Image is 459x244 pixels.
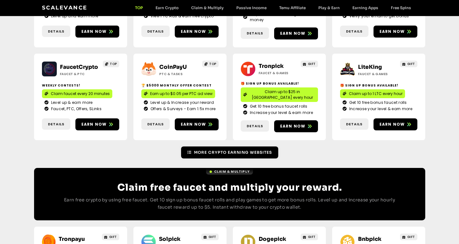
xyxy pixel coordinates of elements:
a: Details [241,27,269,39]
a: Earn now [374,118,417,130]
span: Get 10 free bonus faucet rolls [348,100,407,105]
span: Increase your level & earn more [348,106,412,112]
a: Play & Earn [312,5,346,10]
span: Details [147,122,164,127]
a: Free Spins [385,5,417,10]
a: TOP [129,5,149,10]
a: Claim up to $25 in [GEOGRAPHIC_DATA] every hour [241,87,318,102]
span: GIFT [308,235,316,239]
span: Details [247,123,263,129]
span: Earn now [81,122,107,127]
a: Earn now [374,26,417,38]
a: Bnbpick [358,236,381,242]
a: Claim up to 1 LTC every hour [340,89,405,98]
span: View PTC Ads & earn free crypto [149,13,214,19]
a: GIFT [201,234,219,240]
span: Earn now [280,123,306,129]
nav: Menu [129,5,417,10]
a: GIFT [301,234,318,240]
span: Level up and earn more [50,13,98,19]
span: Verify your email to get bonus [348,13,409,19]
span: Faucet, PTC, Offers, SLinks [50,106,102,112]
span: Earn now [181,29,206,34]
a: GIFT [102,234,119,240]
a: Earn now [75,118,119,130]
h2: Faucet & Games [358,72,397,76]
a: Earning Apps [346,5,385,10]
a: Earn now [274,27,318,39]
span: GIFT [109,235,117,239]
a: Details [42,118,70,130]
a: Details [340,118,368,130]
span: GIFT [407,235,415,239]
a: Details [141,118,170,130]
h2: Faucet & Games [259,71,298,75]
a: Earn now [175,118,219,130]
span: Increase your level & earn more [248,110,313,116]
span: Claim faucet every 20 minutes [51,91,110,97]
span: Details [346,29,362,34]
h2: 🏆 $5000 Monthly Offer contest [141,83,219,88]
a: TOP [103,61,119,67]
span: GIFT [407,62,415,66]
a: Dogepick [259,236,286,242]
span: Details [48,122,64,127]
a: Details [340,26,368,37]
a: Claim faucet every 20 minutes [42,89,112,98]
span: More Crypto Earning Websites [194,150,272,155]
a: GIFT [400,61,417,67]
h2: Claim free faucet and multiply your reward. [59,182,400,193]
span: TOP [209,62,216,66]
a: GIFT [400,234,417,240]
span: Details [147,29,164,34]
a: Earn now [75,26,119,38]
span: Details [48,29,64,34]
a: Earn Crypto [149,5,185,10]
h2: Weekly contests! [42,83,119,88]
a: FaucetCrypto [60,64,98,70]
span: TOP [110,62,117,66]
a: Earn now [175,26,219,38]
h2: Faucet & PTC [60,72,99,76]
a: LiteKing [358,64,382,70]
a: Claim & Multiply [206,169,253,175]
span: Level up & Increase your reward [149,100,214,105]
span: Details [346,122,362,127]
a: More Crypto Earning Websites [181,146,278,158]
span: Earn now [181,122,206,127]
a: TOP [202,61,219,67]
span: Earn now [380,122,405,127]
span: Get 10 free bonus faucet rolls [248,104,308,109]
a: Earn now [274,120,318,132]
span: Level up & earn more [50,100,93,105]
a: Details [241,120,269,132]
a: Tronpayu [59,236,85,242]
span: Earn now [380,29,405,34]
a: Passive Income [230,5,273,10]
h2: 🎁 Sign Up Bonus Available! [241,81,318,86]
span: GIFT [308,62,316,66]
span: GIFT [209,235,216,239]
h2: ptc & Tasks [159,72,199,76]
span: Claim up to 1 LTC every hour [349,91,403,97]
span: Earn up to $0.05 per PTC ad view [150,91,213,97]
span: Claim up to $25 in [GEOGRAPHIC_DATA] every hour [250,89,315,100]
h2: 🎁 Sign Up Bonus Available! [340,83,417,88]
span: Earn now [81,29,107,34]
span: Details [247,31,263,36]
a: Tronpick [259,63,284,69]
span: Earn now [280,31,306,36]
a: Details [42,26,70,37]
a: Details [141,26,170,37]
p: Earn free crypto by using free faucet. Get 10 sign up bonus faucet rolls and play games to get mo... [59,196,400,211]
span: Claim & Multiply [214,169,250,174]
a: Claim & Multiply [185,5,230,10]
a: Temu Affiliate [273,5,312,10]
a: GIFT [301,61,318,67]
span: Play video, wait timer, get money [248,11,315,23]
a: Earn up to $0.05 per PTC ad view [141,89,215,98]
a: Scalevance [42,4,87,11]
span: Offers & Surveys - Earn 1.5x more [149,106,216,112]
a: CoinPayU [159,64,187,70]
a: Solpick [159,236,180,242]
